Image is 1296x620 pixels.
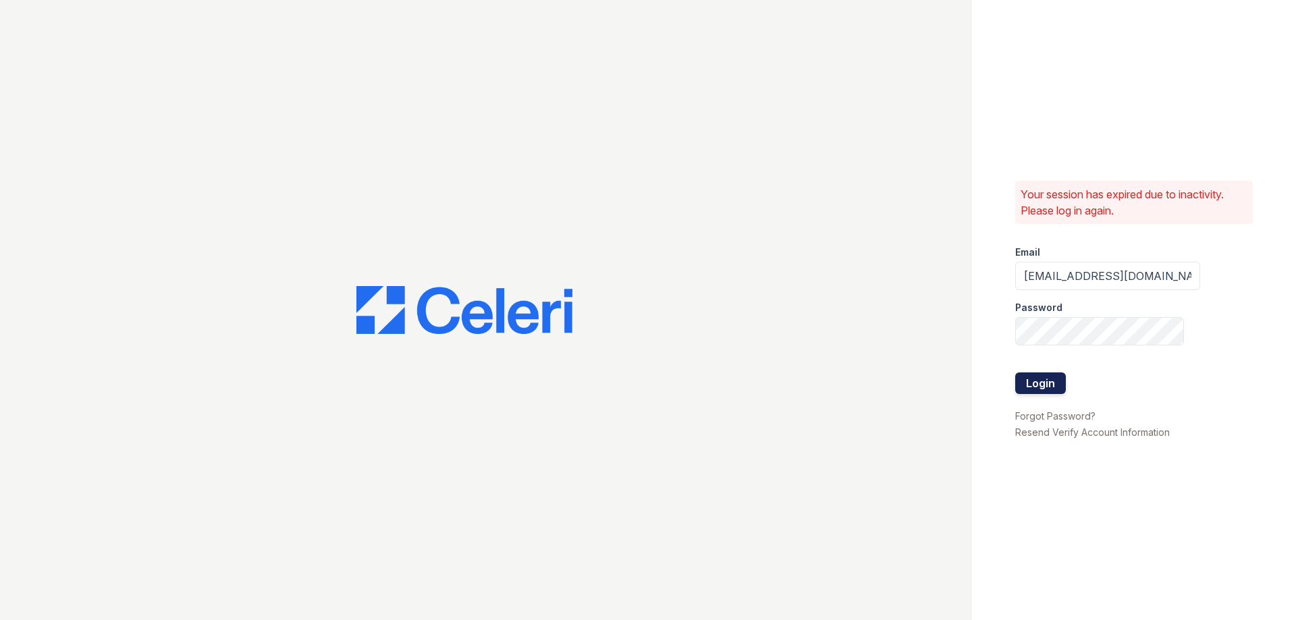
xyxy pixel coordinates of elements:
[356,286,572,335] img: CE_Logo_Blue-a8612792a0a2168367f1c8372b55b34899dd931a85d93a1a3d3e32e68fde9ad4.png
[1015,246,1040,259] label: Email
[1021,186,1247,219] p: Your session has expired due to inactivity. Please log in again.
[1015,301,1062,314] label: Password
[1015,410,1096,422] a: Forgot Password?
[1015,426,1170,438] a: Resend Verify Account Information
[1015,372,1066,394] button: Login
